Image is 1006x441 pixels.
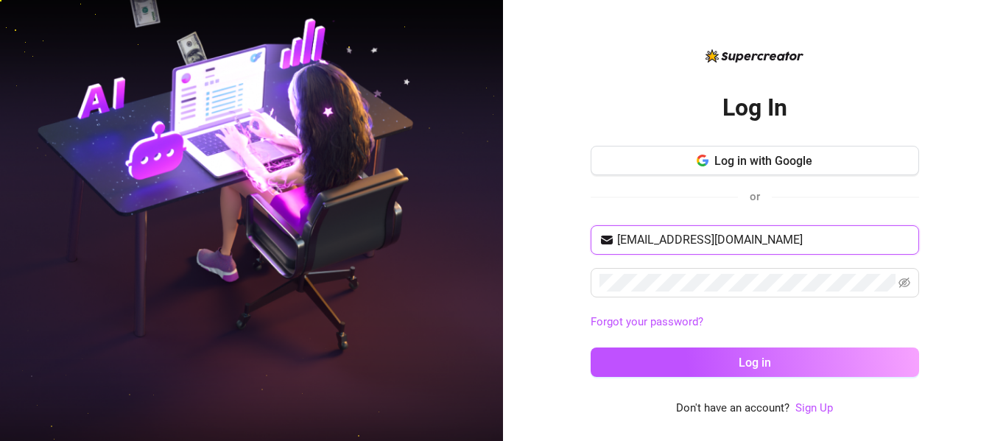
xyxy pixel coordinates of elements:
input: Your email [617,231,910,249]
img: logo-BBDzfeDw.svg [706,49,803,63]
a: Forgot your password? [591,314,919,331]
span: eye-invisible [898,277,910,289]
a: Sign Up [795,401,833,414]
span: Don't have an account? [676,400,789,417]
span: or [750,190,760,203]
span: Log in with Google [714,154,812,168]
a: Sign Up [795,400,833,417]
span: Log in [739,356,771,370]
h2: Log In [722,93,787,123]
button: Log in [591,347,919,377]
button: Log in with Google [591,146,919,175]
a: Forgot your password? [591,315,703,328]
